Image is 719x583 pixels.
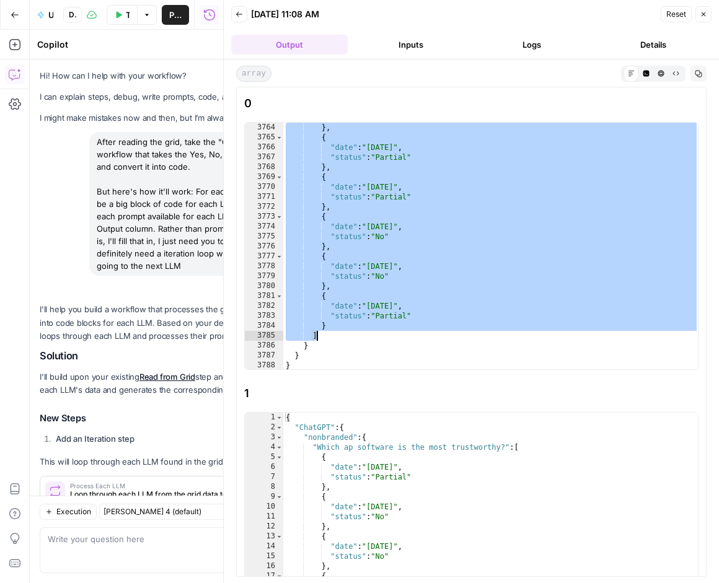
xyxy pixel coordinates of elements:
span: Test Data [126,9,130,21]
button: Execution [40,504,97,520]
div: 4 [245,442,283,452]
span: Toggle code folding, rows 3 through 2924 [276,432,283,442]
div: 3776 [245,242,283,252]
span: Toggle code folding, rows 3769 through 3772 [276,172,283,182]
div: 3772 [245,202,283,212]
div: 3 [245,432,283,442]
button: Reset [661,6,692,22]
div: 6 [245,462,283,472]
div: 16 [245,561,283,571]
div: 3784 [245,321,283,331]
div: 13 [245,532,283,541]
span: Execution [56,506,91,517]
h2: Solution [40,350,391,362]
div: 10 [245,502,283,512]
div: Copilot [37,38,294,51]
span: Toggle code folding, rows 3777 through 3780 [276,252,283,261]
span: Untitled [48,9,53,21]
span: Toggle code folding, rows 5 through 8 [276,452,283,462]
div: 3777 [245,252,283,261]
div: 3781 [245,291,283,301]
p: I'll help you build a workflow that processes the grid data and converts the Yes/No/Partial data ... [40,303,391,342]
span: Process Each LLM [70,483,333,489]
div: 3775 [245,232,283,242]
div: 3771 [245,192,283,202]
div: 3780 [245,281,283,291]
div: 3774 [245,222,283,232]
div: 7 [245,472,283,482]
p: This will loop through each LLM found in the grid data to process them individually. [40,455,391,468]
h3: New Steps [40,410,391,426]
div: 2 [245,423,283,432]
button: Logs [474,35,591,55]
div: 3773 [245,212,283,222]
p: I might make mistakes now and then, but I’m always learning — let’s tackle it together! [40,112,391,125]
div: 1 [245,413,283,423]
button: Publish [162,5,189,25]
div: 3783 [245,311,283,321]
button: Untitled [30,5,61,25]
div: 9 [245,492,283,502]
span: Publish [169,9,182,21]
button: Test Data [107,5,137,25]
span: Draft [69,9,76,20]
div: 17 [245,571,283,581]
div: 3769 [245,172,283,182]
div: 3788 [245,361,283,370]
span: Toggle code folding, rows 3781 through 3784 [276,291,283,301]
div: 12 [245,522,283,532]
span: 1 [244,385,699,402]
span: Toggle code folding, rows 17 through 20 [276,571,283,581]
span: Reset [666,9,686,20]
button: Details [595,35,712,55]
span: Toggle code folding, rows 3765 through 3768 [276,133,283,142]
span: Toggle code folding, rows 9 through 12 [276,492,283,502]
div: 3785 [245,331,283,341]
span: Toggle code folding, rows 4 through 125 [276,442,283,452]
span: Toggle code folding, rows 2 through 3703 [276,423,283,432]
div: 3765 [245,133,283,142]
div: 3767 [245,152,283,162]
span: array [236,66,271,82]
div: 15 [245,551,283,561]
div: 3786 [245,341,283,351]
span: Toggle code folding, rows 13 through 16 [276,532,283,541]
div: 3768 [245,162,283,172]
p: I can explain steps, debug, write prompts, code, and offer advice. [40,90,391,103]
input: Claude Sonnet 4 (default) [104,506,223,518]
strong: Add an Iteration step [56,434,135,444]
div: 3764 [245,123,283,133]
div: 3778 [245,261,283,271]
div: 3782 [245,301,283,311]
span: Toggle code folding, rows 3773 through 3776 [276,212,283,222]
p: I'll build upon your existing step and add an iteration workflow that processes each LLM's data a... [40,370,391,397]
div: 3766 [245,142,283,152]
div: After reading the grid, take the "Output" data for each and build a quick workflow that takes the... [89,132,391,276]
div: 3770 [245,182,283,192]
button: Inputs [353,35,469,55]
button: Output [231,35,348,55]
span: Toggle code folding, rows 1 through 3704 [276,413,283,423]
span: 0 [244,95,699,112]
div: 5 [245,452,283,462]
div: 8 [245,482,283,492]
a: Read from Grid [139,372,195,382]
div: 3779 [245,271,283,281]
span: Loop through each LLM from the grid data to process their prompt information and generate code bl... [70,489,333,500]
div: 11 [245,512,283,522]
p: Hi! How can I help with your workflow? [40,69,391,82]
div: 3787 [245,351,283,361]
div: 14 [245,541,283,551]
